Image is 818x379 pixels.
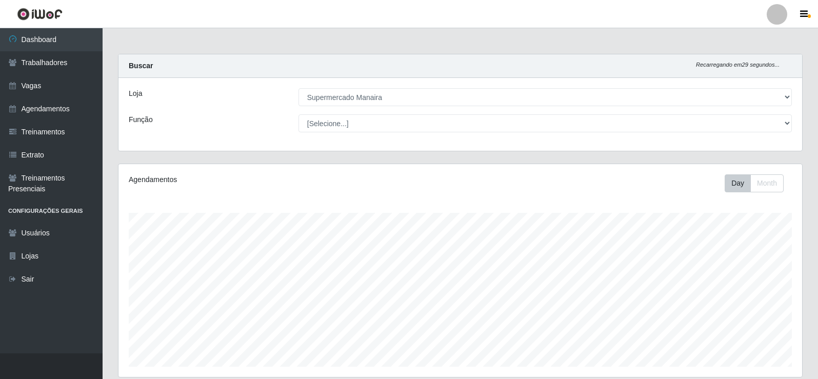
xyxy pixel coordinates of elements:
div: Toolbar with button groups [725,174,792,192]
div: First group [725,174,784,192]
button: Month [750,174,784,192]
label: Loja [129,88,142,99]
button: Day [725,174,751,192]
div: Agendamentos [129,174,396,185]
img: CoreUI Logo [17,8,63,21]
strong: Buscar [129,62,153,70]
label: Função [129,114,153,125]
i: Recarregando em 29 segundos... [696,62,780,68]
